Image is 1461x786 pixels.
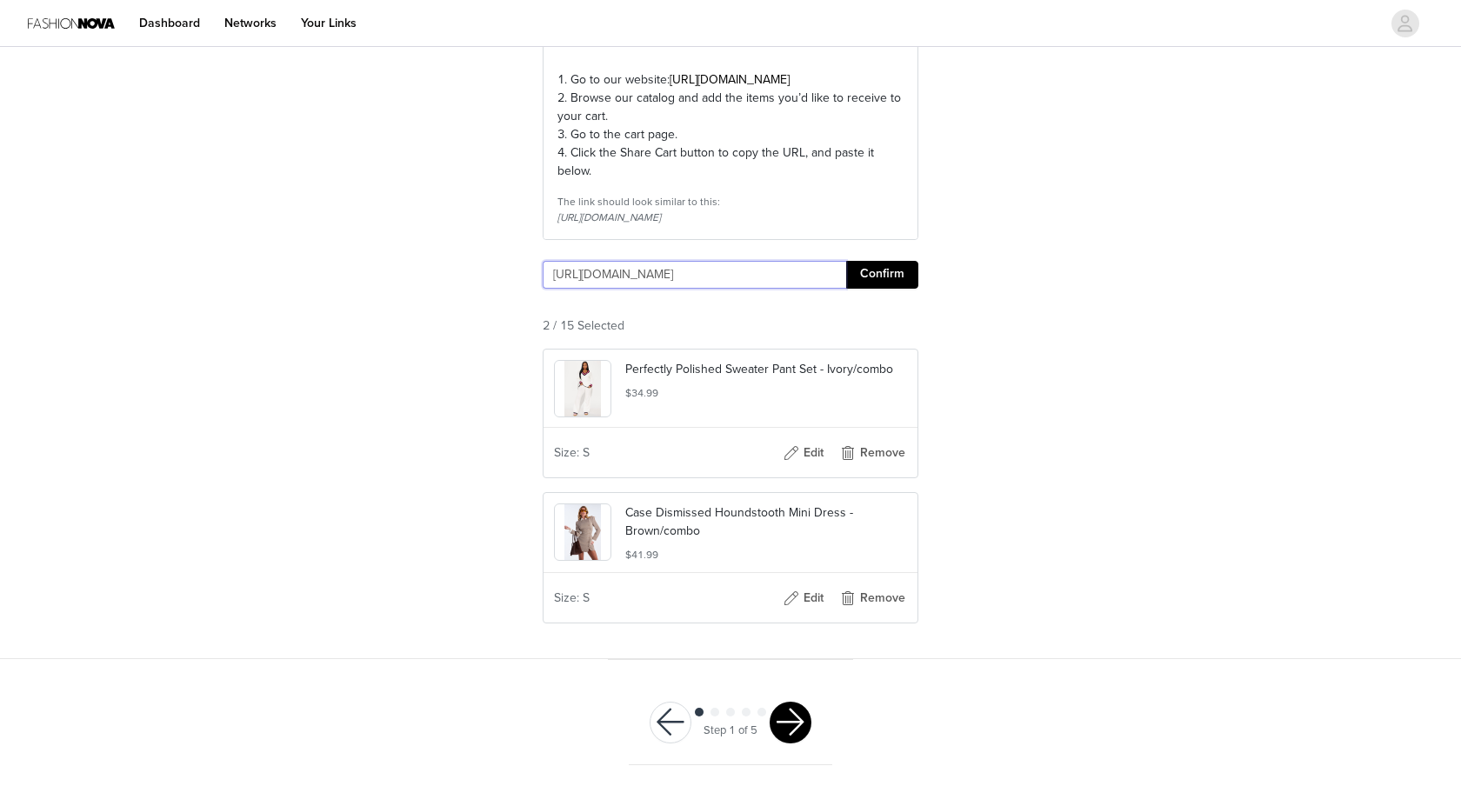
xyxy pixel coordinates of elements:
[557,89,904,125] p: 2. Browse our catalog and add the items you’d like to receive to your cart.
[625,385,907,401] h5: $34.99
[1397,10,1413,37] div: avatar
[564,361,602,416] img: product image
[543,316,624,335] span: 2 / 15 Selected
[670,72,790,87] a: [URL][DOMAIN_NAME]
[837,584,907,612] button: Remove
[846,261,918,289] button: Confirm
[214,3,287,43] a: Networks
[557,210,904,225] div: [URL][DOMAIN_NAME]
[557,125,904,143] p: 3. Go to the cart page.
[554,443,590,462] span: Size: S
[557,143,904,180] p: 4. Click the Share Cart button to copy the URL, and paste it below.
[129,3,210,43] a: Dashboard
[554,589,590,607] span: Size: S
[704,723,757,740] div: Step 1 of 5
[768,439,837,467] button: Edit
[543,261,846,289] input: Checkout URL
[625,547,907,563] h5: $41.99
[837,439,907,467] button: Remove
[625,503,907,540] p: Case Dismissed Houndstooth Mini Dress - Brown/combo
[625,360,907,378] p: Perfectly Polished Sweater Pant Set - Ivory/combo
[564,504,602,560] img: product image
[28,3,115,43] img: Fashion Nova Logo
[290,3,367,43] a: Your Links
[557,70,904,89] p: 1. Go to our website:
[557,194,904,210] div: The link should look similar to this:
[768,584,837,612] button: Edit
